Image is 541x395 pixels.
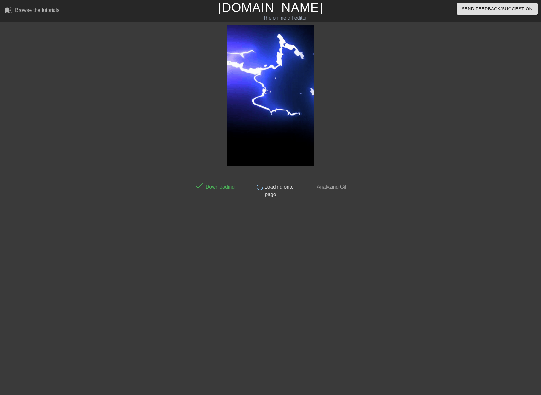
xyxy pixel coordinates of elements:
[195,181,204,190] span: done
[184,14,386,22] div: The online gif editor
[204,184,235,189] span: Downloading
[15,8,61,13] div: Browse the tutorials!
[457,3,538,15] button: Send Feedback/Suggestion
[227,25,314,166] img: sVuMC.gif
[218,1,323,14] a: [DOMAIN_NAME]
[5,6,13,14] span: menu_book
[5,6,61,16] a: Browse the tutorials!
[316,184,346,189] span: Analyzing Gif
[263,184,293,197] span: Loading onto page
[462,5,532,13] span: Send Feedback/Suggestion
